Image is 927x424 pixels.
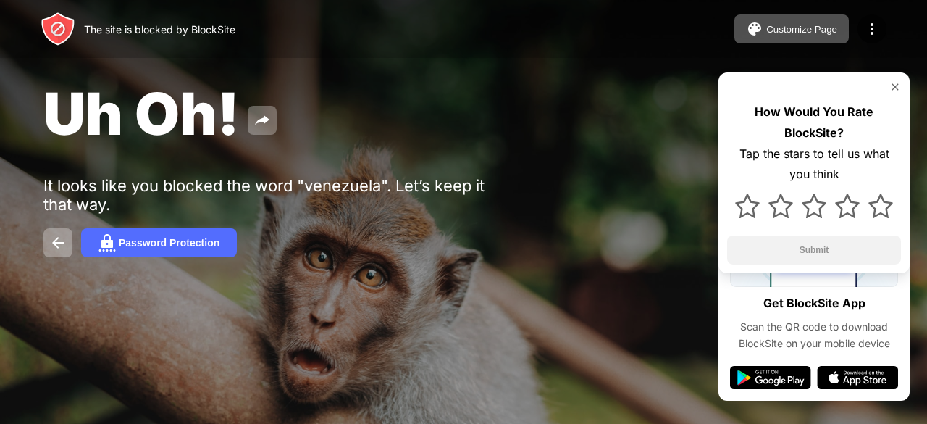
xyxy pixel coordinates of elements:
div: Customize Page [766,24,837,35]
img: star.svg [868,194,893,218]
div: Tap the stars to tell us what you think [727,144,901,186]
img: star.svg [802,194,826,218]
div: How Would You Rate BlockSite? [727,101,901,144]
img: rate-us-close.svg [889,81,901,93]
img: share.svg [253,112,271,129]
div: It looks like you blocked the word "venezuela". Let’s keep it that way. [43,176,491,214]
img: google-play.svg [730,366,811,389]
img: star.svg [735,194,760,218]
img: app-store.svg [817,366,898,389]
button: Submit [727,236,901,265]
div: The site is blocked by BlockSite [84,23,235,36]
button: Customize Page [734,14,849,43]
img: star.svg [768,194,793,218]
img: star.svg [835,194,860,218]
img: header-logo.svg [41,12,75,46]
span: Uh Oh! [43,78,239,149]
img: back.svg [49,234,67,252]
div: Password Protection [119,237,219,249]
button: Password Protection [81,228,237,257]
img: menu-icon.svg [863,20,881,38]
img: pallet.svg [746,20,763,38]
img: password.svg [98,234,116,252]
